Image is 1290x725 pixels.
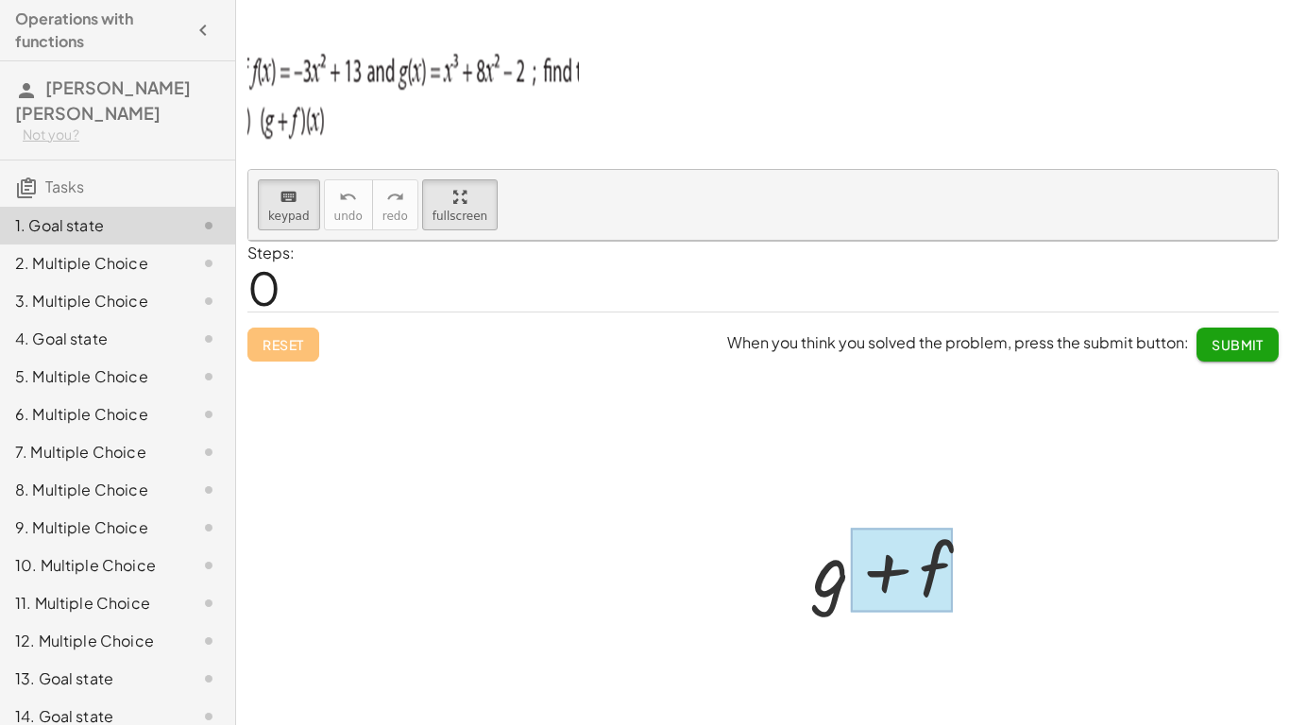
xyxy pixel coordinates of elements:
button: undoundo [324,179,373,230]
span: Tasks [45,177,84,196]
div: 8. Multiple Choice [15,479,167,501]
span: fullscreen [433,210,487,223]
i: undo [339,186,357,209]
i: redo [386,186,404,209]
i: keyboard [280,186,297,209]
i: Task not started. [197,290,220,312]
i: Task not started. [197,592,220,615]
button: keyboardkeypad [258,179,320,230]
button: redoredo [372,179,418,230]
div: 4. Goal state [15,328,167,350]
i: Task not started. [197,365,220,388]
div: 13. Goal state [15,667,167,690]
i: Task not started. [197,667,220,690]
i: Task not started. [197,479,220,501]
div: 1. Goal state [15,214,167,237]
span: [PERSON_NAME] [PERSON_NAME] [15,76,191,124]
i: Task not started. [197,630,220,652]
div: 6. Multiple Choice [15,403,167,426]
span: 0 [247,259,280,316]
i: Task not started. [197,328,220,350]
span: undo [334,210,363,223]
i: Task not started. [197,441,220,464]
span: redo [382,210,408,223]
div: 9. Multiple Choice [15,516,167,539]
i: Task not started. [197,403,220,426]
i: Task not started. [197,554,220,577]
h4: Operations with functions [15,8,186,53]
span: keypad [268,210,310,223]
div: 12. Multiple Choice [15,630,167,652]
img: 0912d1d0bb122bf820112a47fb2014cd0649bff43fc109eadffc21f6a751f95a.png [247,35,579,148]
div: 3. Multiple Choice [15,290,167,312]
label: Steps: [247,243,295,262]
div: 2. Multiple Choice [15,252,167,275]
i: Task not started. [197,516,220,539]
div: 5. Multiple Choice [15,365,167,388]
div: 7. Multiple Choice [15,441,167,464]
i: Task not started. [197,214,220,237]
i: Task not started. [197,252,220,275]
div: Not you? [23,126,220,144]
div: 11. Multiple Choice [15,592,167,615]
div: 10. Multiple Choice [15,554,167,577]
button: fullscreen [422,179,498,230]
